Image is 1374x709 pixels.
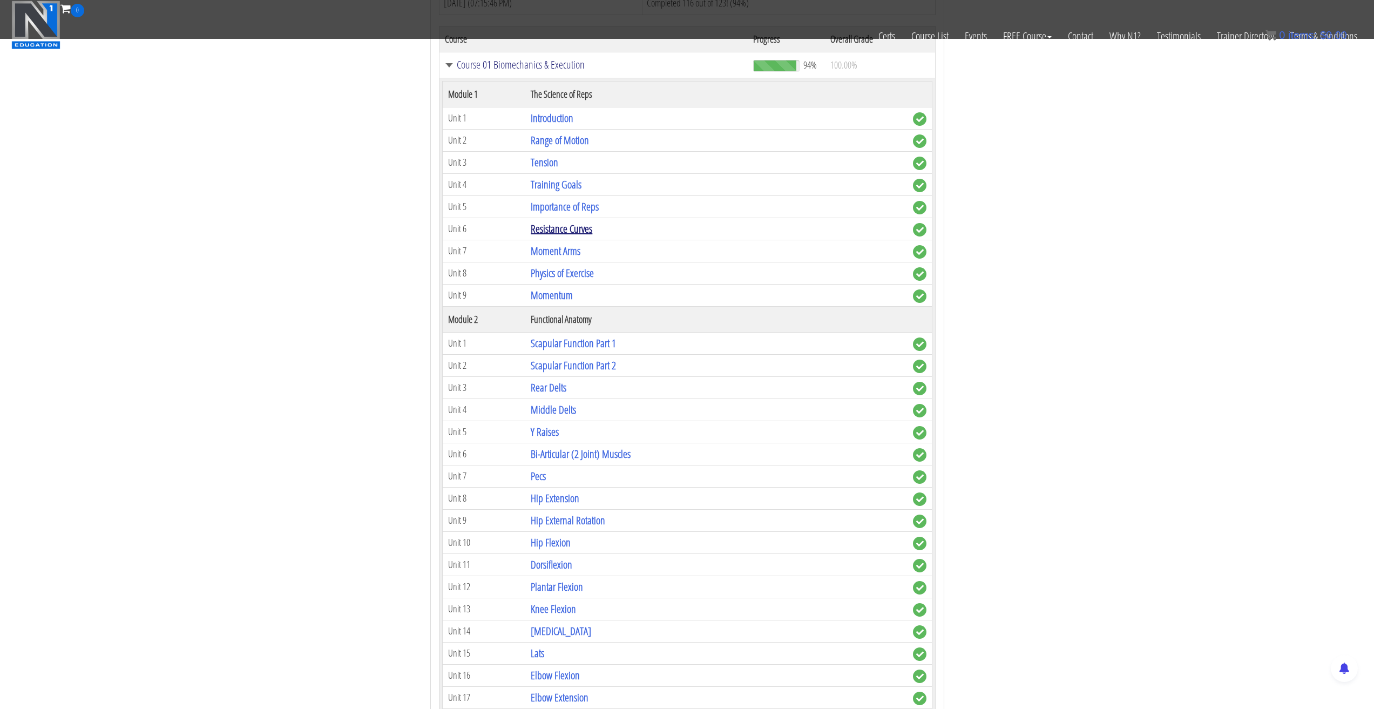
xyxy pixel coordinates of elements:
span: complete [913,625,926,639]
a: Trainer Directory [1209,17,1282,55]
td: Unit 9 [442,509,525,531]
span: $ [1320,29,1326,41]
td: Unit 15 [442,642,525,664]
a: Pecs [531,469,546,483]
a: Moment Arms [531,244,580,258]
span: 94% [803,59,817,71]
td: Unit 2 [442,354,525,376]
span: items: [1288,29,1317,41]
a: 0 items: $0.00 [1265,29,1347,41]
th: Module 2 [442,306,525,332]
a: Hip External Rotation [531,513,605,528]
a: Elbow Flexion [531,668,580,683]
a: Tension [531,155,558,170]
span: complete [913,382,926,395]
span: complete [913,404,926,417]
span: complete [913,515,926,528]
span: 0 [71,4,84,17]
a: Scapular Function Part 2 [531,358,616,373]
a: Course List [903,17,957,55]
span: complete [913,559,926,572]
td: Unit 9 [442,284,525,306]
a: Importance of Reps [531,199,599,214]
td: Unit 1 [442,107,525,129]
th: The Science of Reps [525,81,907,107]
span: complete [913,426,926,440]
a: Y Raises [531,424,559,439]
a: Momentum [531,288,573,302]
a: Hip Flexion [531,535,571,550]
a: Dorsiflexion [531,557,572,572]
a: Why N1? [1101,17,1149,55]
a: Hip Extension [531,491,579,505]
a: Plantar Flexion [531,579,583,594]
span: complete [913,289,926,303]
a: Scapular Function Part 1 [531,336,616,350]
span: complete [913,337,926,351]
td: Unit 10 [442,531,525,553]
a: Terms & Conditions [1282,17,1365,55]
td: Unit 4 [442,399,525,421]
span: complete [913,179,926,192]
img: n1-education [11,1,60,49]
span: complete [913,201,926,214]
a: Range of Motion [531,133,589,147]
td: Unit 8 [442,487,525,509]
span: complete [913,223,926,237]
a: Introduction [531,111,573,125]
a: Knee Flexion [531,602,576,616]
a: Resistance Curves [531,221,592,236]
span: complete [913,470,926,484]
span: complete [913,112,926,126]
span: complete [913,692,926,705]
span: complete [913,492,926,506]
td: Unit 3 [442,151,525,173]
span: complete [913,647,926,661]
td: Unit 3 [442,376,525,399]
a: Bi-Articular (2 Joint) Muscles [531,447,631,461]
td: Unit 14 [442,620,525,642]
a: Course 01 Biomechanics & Execution [445,59,743,70]
a: [MEDICAL_DATA] [531,624,591,638]
td: Unit 5 [442,421,525,443]
td: Unit 11 [442,553,525,576]
a: Contact [1060,17,1101,55]
bdi: 0.00 [1320,29,1347,41]
td: Unit 8 [442,262,525,284]
th: Functional Anatomy [525,306,907,332]
span: complete [913,537,926,550]
a: Lats [531,646,544,660]
td: Unit 13 [442,598,525,620]
a: Middle Delts [531,402,576,417]
td: Unit 5 [442,195,525,218]
td: Unit 17 [442,686,525,708]
span: complete [913,267,926,281]
td: Unit 6 [442,218,525,240]
a: Rear Delts [531,380,566,395]
th: Module 1 [442,81,525,107]
span: complete [913,581,926,595]
span: complete [913,670,926,683]
span: complete [913,245,926,259]
td: 100.00% [825,52,935,78]
span: complete [913,448,926,462]
td: Unit 4 [442,173,525,195]
td: Unit 7 [442,465,525,487]
span: complete [913,360,926,373]
span: complete [913,157,926,170]
a: Training Goals [531,177,581,192]
td: Unit 7 [442,240,525,262]
span: complete [913,134,926,148]
td: Unit 12 [442,576,525,598]
a: 0 [60,1,84,16]
span: complete [913,603,926,617]
a: Events [957,17,995,55]
td: Unit 1 [442,332,525,354]
a: Testimonials [1149,17,1209,55]
a: Elbow Extension [531,690,588,705]
td: Unit 16 [442,664,525,686]
a: FREE Course [995,17,1060,55]
img: icon11.png [1265,30,1276,40]
a: Certs [870,17,903,55]
td: Unit 2 [442,129,525,151]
